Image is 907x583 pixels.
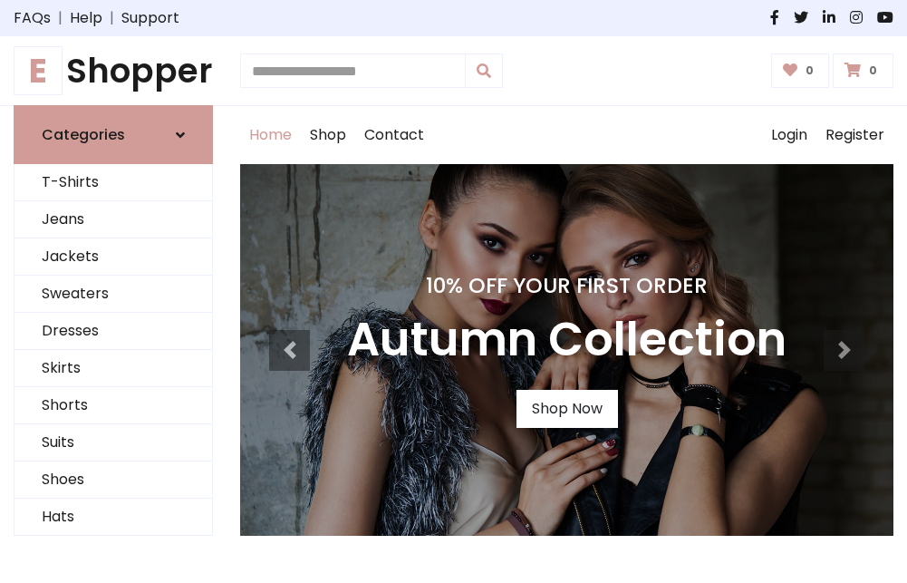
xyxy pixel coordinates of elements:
[14,201,212,238] a: Jeans
[14,499,212,536] a: Hats
[14,7,51,29] a: FAQs
[51,7,70,29] span: |
[42,126,125,143] h6: Categories
[14,46,63,95] span: E
[816,106,893,164] a: Register
[801,63,818,79] span: 0
[762,106,816,164] a: Login
[347,273,786,298] h4: 10% Off Your First Order
[102,7,121,29] span: |
[833,53,893,88] a: 0
[864,63,882,79] span: 0
[14,462,212,499] a: Shoes
[14,350,212,387] a: Skirts
[14,313,212,350] a: Dresses
[14,105,213,164] a: Categories
[516,390,618,428] a: Shop Now
[14,276,212,313] a: Sweaters
[14,164,212,201] a: T-Shirts
[70,7,102,29] a: Help
[240,106,301,164] a: Home
[355,106,433,164] a: Contact
[14,51,213,91] a: EShopper
[771,53,830,88] a: 0
[14,387,212,424] a: Shorts
[14,238,212,276] a: Jackets
[121,7,179,29] a: Support
[347,313,786,368] h3: Autumn Collection
[301,106,355,164] a: Shop
[14,424,212,462] a: Suits
[14,51,213,91] h1: Shopper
